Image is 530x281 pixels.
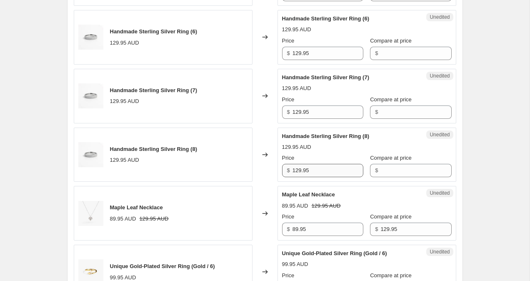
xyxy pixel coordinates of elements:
[282,25,311,34] div: 129.95 AUD
[282,143,311,151] div: 129.95 AUD
[430,73,450,79] span: Unedited
[282,272,295,278] span: Price
[110,28,197,35] span: Handmade Sterling Silver Ring (6)
[370,155,412,161] span: Compare at price
[282,15,370,22] span: Handmade Sterling Silver Ring (6)
[370,272,412,278] span: Compare at price
[375,167,378,173] span: $
[282,191,335,198] span: Maple Leaf Necklace
[110,263,215,269] span: Unique Gold-Plated Silver Ring (Gold / 6)
[110,156,139,164] div: 129.95 AUD
[282,38,295,44] span: Price
[282,250,387,256] span: Unique Gold-Plated Silver Ring (Gold / 6)
[282,84,311,93] div: 129.95 AUD
[287,109,290,115] span: $
[370,38,412,44] span: Compare at price
[282,133,370,139] span: Handmade Sterling Silver Ring (8)
[370,96,412,103] span: Compare at price
[78,25,103,50] img: 0109837a-aaf4-4203-a211-d76fc188fad9-Max_80x.jpg
[287,167,290,173] span: $
[282,74,370,80] span: Handmade Sterling Silver Ring (7)
[282,155,295,161] span: Price
[375,50,378,56] span: $
[282,213,295,220] span: Price
[287,226,290,232] span: $
[430,248,450,255] span: Unedited
[430,14,450,20] span: Unedited
[282,96,295,103] span: Price
[110,87,197,93] span: Handmade Sterling Silver Ring (7)
[282,202,308,210] div: 89.95 AUD
[78,142,103,167] img: 0109837a-aaf4-4203-a211-d76fc188fad9-Max_80x.jpg
[370,213,412,220] span: Compare at price
[110,97,139,105] div: 129.95 AUD
[287,50,290,56] span: $
[78,201,103,226] img: 13142a83-8a81-48a0-a9b8-fea33d8eb62b-Max_881aa8fc-377c-455b-afc0-43984ced2ea7_80x.jpg
[139,215,168,223] strike: 129.95 AUD
[430,131,450,138] span: Unedited
[430,190,450,196] span: Unedited
[110,204,163,211] span: Maple Leaf Necklace
[311,202,340,210] strike: 129.95 AUD
[110,215,136,223] div: 89.95 AUD
[78,83,103,108] img: 0109837a-aaf4-4203-a211-d76fc188fad9-Max_80x.jpg
[110,39,139,47] div: 129.95 AUD
[375,226,378,232] span: $
[375,109,378,115] span: $
[110,146,197,152] span: Handmade Sterling Silver Ring (8)
[282,260,308,268] div: 99.95 AUD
